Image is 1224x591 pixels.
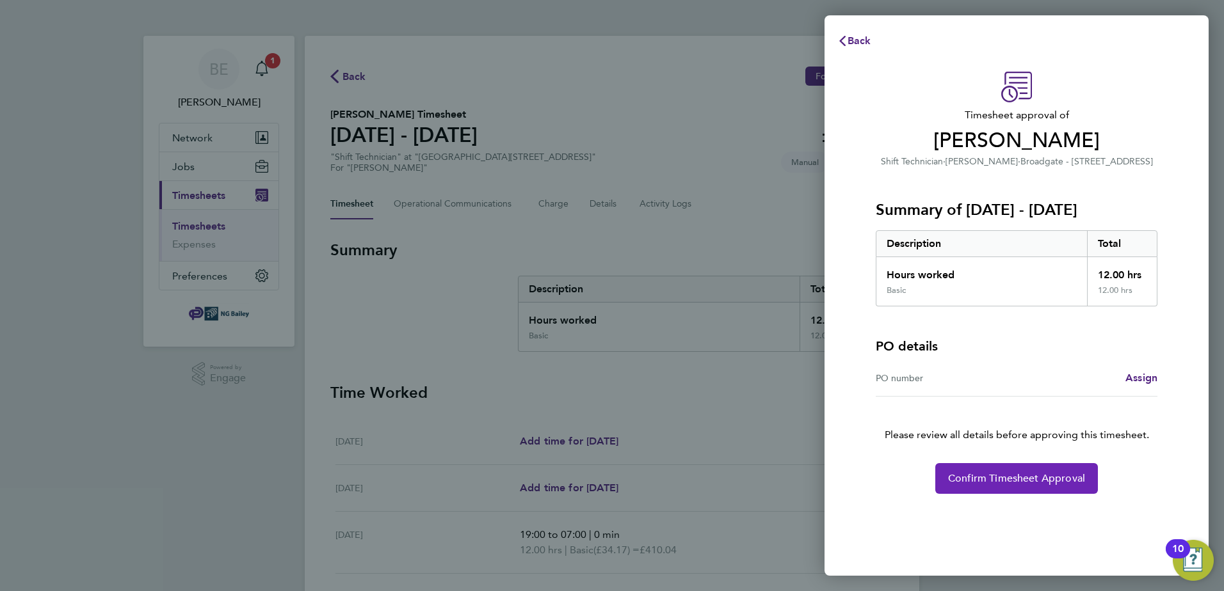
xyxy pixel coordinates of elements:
[1173,540,1214,581] button: Open Resource Center, 10 new notifications
[1087,285,1157,306] div: 12.00 hrs
[1020,156,1153,167] span: Broadgate - [STREET_ADDRESS]
[860,397,1173,443] p: Please review all details before approving this timesheet.
[881,156,943,167] span: Shift Technician
[946,156,1018,167] span: [PERSON_NAME]
[1087,231,1157,256] div: Total
[1125,372,1157,384] span: Assign
[943,156,946,167] span: ·
[876,231,1087,256] div: Description
[1087,257,1157,285] div: 12.00 hrs
[876,370,1017,386] div: PO number
[825,28,884,54] button: Back
[935,463,1098,494] button: Confirm Timesheet Approval
[876,128,1157,154] span: [PERSON_NAME]
[876,200,1157,220] h3: Summary of [DATE] - [DATE]
[1172,549,1184,565] div: 10
[1018,156,1020,167] span: ·
[876,107,1157,123] span: Timesheet approval of
[848,35,871,47] span: Back
[876,230,1157,306] div: Summary of 20 - 26 Sep 2025
[1125,370,1157,386] a: Assign
[948,472,1085,485] span: Confirm Timesheet Approval
[887,285,906,295] div: Basic
[876,337,938,355] h4: PO details
[876,257,1087,285] div: Hours worked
